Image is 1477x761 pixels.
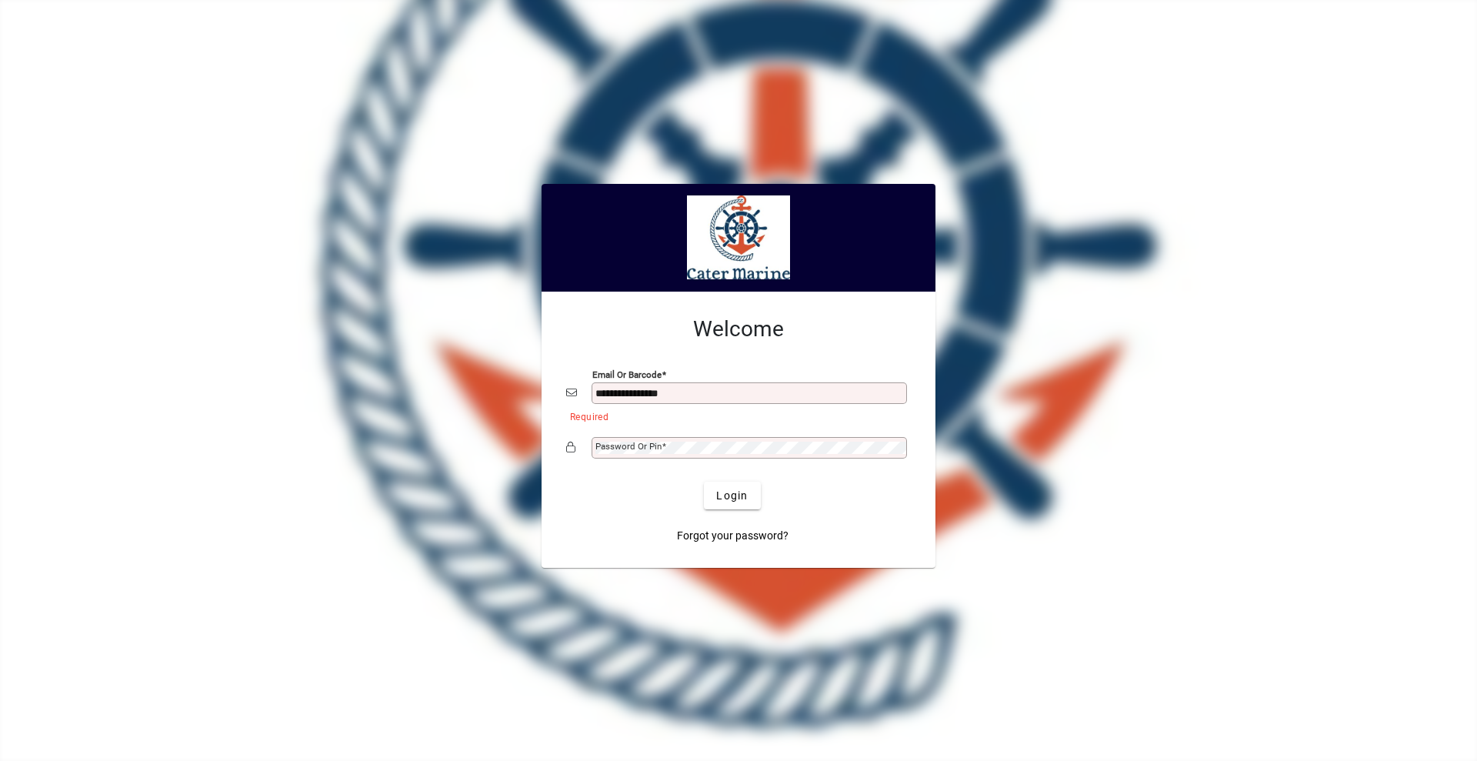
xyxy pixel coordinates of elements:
a: Forgot your password? [671,522,795,549]
button: Login [704,482,760,509]
mat-label: Password or Pin [595,441,662,452]
span: Login [716,488,748,504]
h2: Welcome [566,316,911,342]
mat-label: Email or Barcode [592,369,662,380]
mat-error: Required [570,408,899,424]
span: Forgot your password? [677,528,789,544]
